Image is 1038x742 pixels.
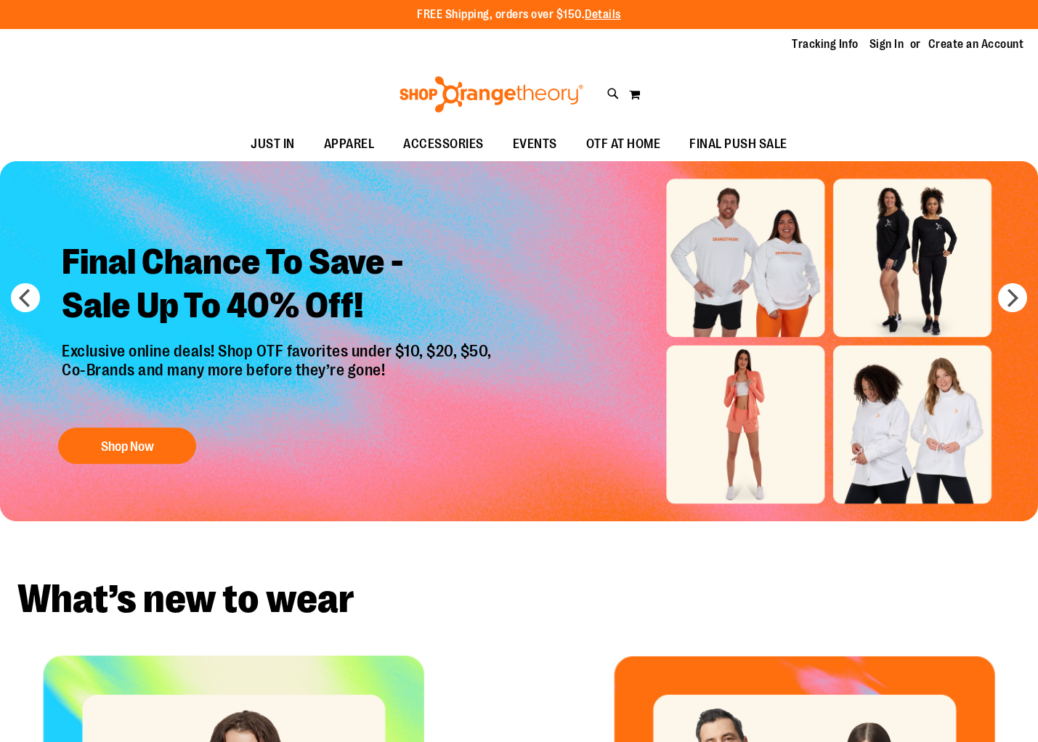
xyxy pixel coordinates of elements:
h2: Final Chance To Save - Sale Up To 40% Off! [51,229,506,342]
img: Shop Orangetheory [397,76,585,113]
button: prev [11,283,40,312]
button: Shop Now [58,428,196,464]
a: Create an Account [928,36,1024,52]
a: Tracking Info [792,36,859,52]
a: Details [585,8,621,21]
p: FREE Shipping, orders over $150. [417,7,621,23]
h2: What’s new to wear [17,579,1021,619]
a: Sign In [869,36,904,52]
p: Exclusive online deals! Shop OTF favorites under $10, $20, $50, Co-Brands and many more before th... [51,342,506,413]
button: next [998,283,1027,312]
span: JUST IN [251,128,295,160]
span: OTF AT HOME [586,128,661,160]
span: EVENTS [513,128,557,160]
span: APPAREL [324,128,375,160]
span: ACCESSORIES [403,128,484,160]
a: Final Chance To Save -Sale Up To 40% Off! Exclusive online deals! Shop OTF favorites under $10, $... [51,229,506,471]
span: FINAL PUSH SALE [689,128,787,160]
